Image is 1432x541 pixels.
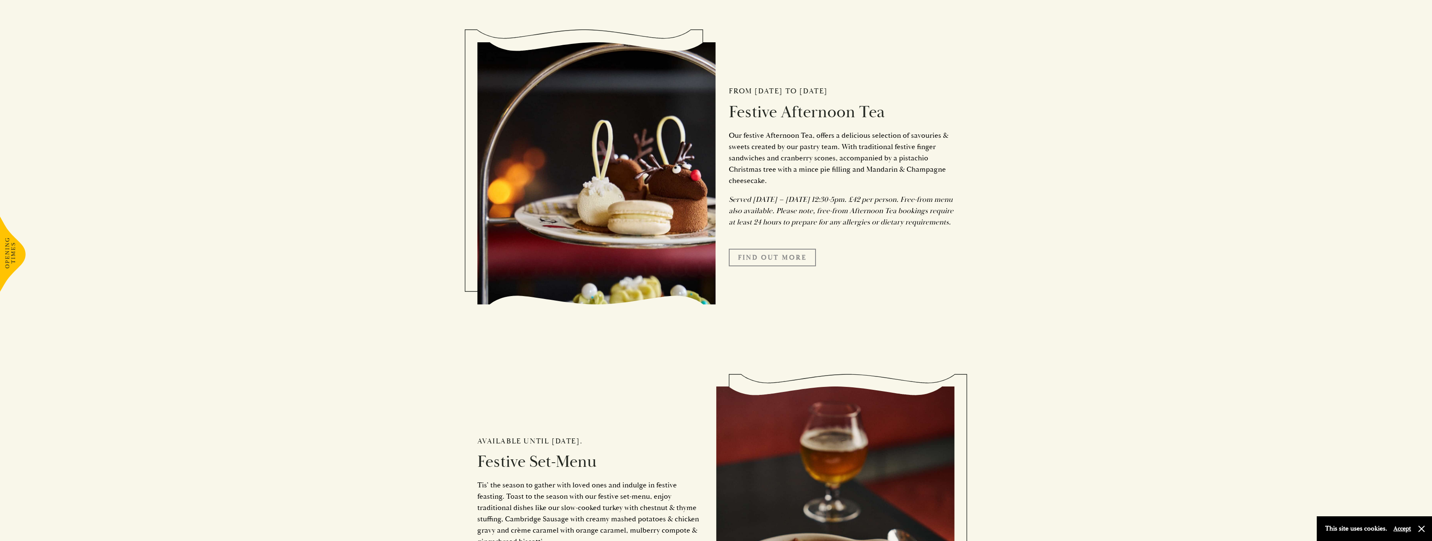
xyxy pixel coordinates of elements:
[1393,525,1411,533] button: Accept
[477,437,704,446] h2: Available until [DATE].
[729,87,955,96] h2: From [DATE] to [DATE]
[729,195,953,227] em: Served [DATE] – [DATE] 12:30-5pm. £42 per person. Free-from menu also available. Please note, fre...
[729,130,955,186] p: Our festive Afternoon Tea, offers a delicious selection of savouries & sweets created by our past...
[729,102,955,122] h2: Festive Afternoon Tea
[1417,525,1426,533] button: Close and accept
[1325,523,1387,535] p: This site uses cookies.
[729,249,816,266] a: FIND OUT MORE
[477,452,704,472] h2: Festive Set-Menu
